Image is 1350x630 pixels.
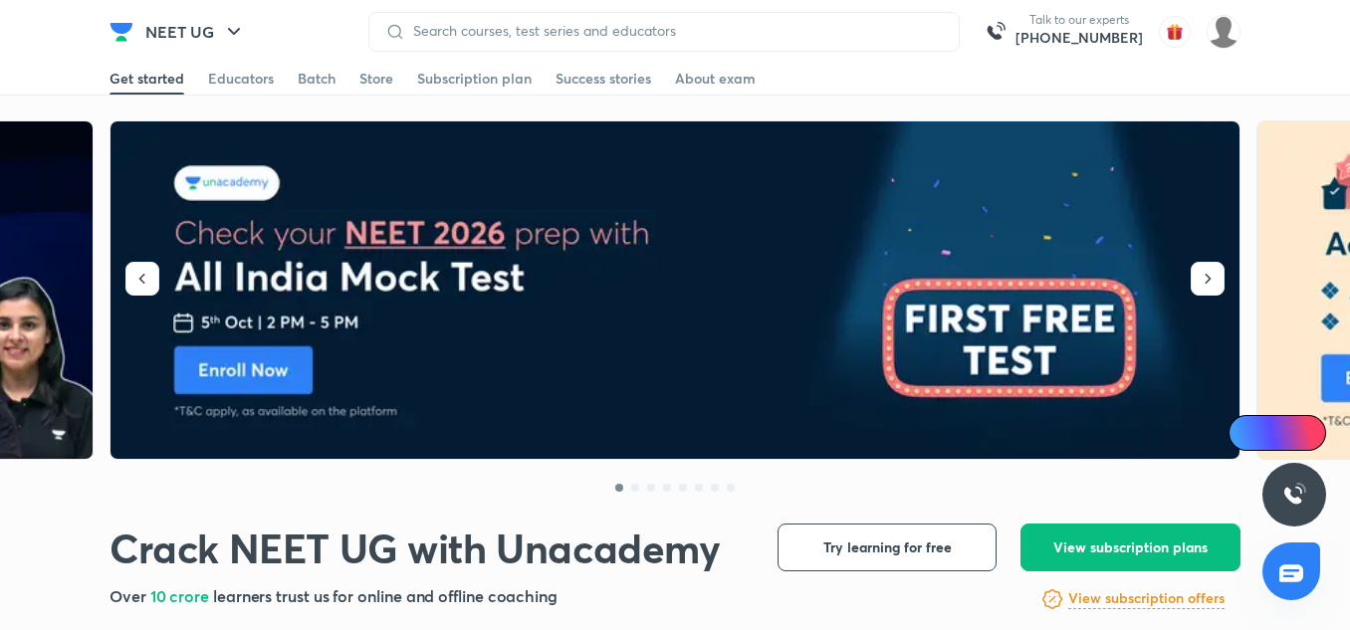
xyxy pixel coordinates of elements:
[1053,537,1208,557] span: View subscription plans
[417,63,532,95] a: Subscription plan
[405,23,943,39] input: Search courses, test series and educators
[1229,415,1326,451] a: Ai Doubts
[1015,12,1143,28] p: Talk to our experts
[675,63,756,95] a: About exam
[110,69,184,89] div: Get started
[298,69,336,89] div: Batch
[1282,483,1306,507] img: ttu
[208,63,274,95] a: Educators
[1068,587,1225,611] a: View subscription offers
[208,69,274,89] div: Educators
[1261,425,1314,441] span: Ai Doubts
[133,12,258,52] button: NEET UG
[150,585,213,606] span: 10 crore
[213,585,558,606] span: learners trust us for online and offline coaching
[110,63,184,95] a: Get started
[110,20,133,44] img: Company Logo
[298,63,336,95] a: Batch
[823,537,952,557] span: Try learning for free
[778,524,997,571] button: Try learning for free
[1020,524,1240,571] button: View subscription plans
[1207,15,1240,49] img: Mahi Singh
[1015,28,1143,48] a: [PHONE_NUMBER]
[359,69,393,89] div: Store
[1068,588,1225,609] h6: View subscription offers
[556,69,651,89] div: Success stories
[976,12,1015,52] img: call-us
[417,69,532,89] div: Subscription plan
[110,585,150,606] span: Over
[556,63,651,95] a: Success stories
[675,69,756,89] div: About exam
[110,524,721,572] h1: Crack NEET UG with Unacademy
[1159,16,1191,48] img: avatar
[359,63,393,95] a: Store
[1240,425,1256,441] img: Icon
